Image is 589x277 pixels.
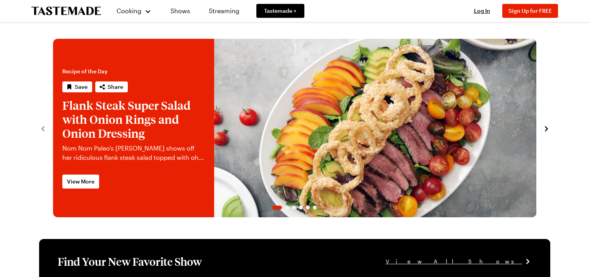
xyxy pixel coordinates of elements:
button: Log In [467,7,498,15]
a: To Tastemade Home Page [31,7,101,16]
span: Cooking [117,7,141,14]
span: Go to slide 6 [313,206,317,209]
span: Share [108,83,123,91]
span: Log In [474,7,490,14]
span: Go to slide 2 [285,206,289,209]
div: 1 / 6 [53,39,536,217]
button: Sign Up for FREE [502,4,558,18]
span: Save [75,83,88,91]
button: navigate to previous item [39,123,47,133]
a: View More [62,175,99,189]
a: Tastemade + [256,4,304,18]
span: Go to slide 5 [306,206,310,209]
h1: Find Your New Favorite Show [58,254,202,268]
span: View All Shows [386,257,522,266]
span: Go to slide 3 [292,206,296,209]
button: Cooking [117,2,152,20]
span: Go to slide 1 [272,206,282,209]
button: Save recipe [62,81,92,92]
a: View All Shows [386,257,532,266]
button: navigate to next item [543,123,550,133]
button: Share [95,81,128,92]
span: Go to slide 4 [299,206,303,209]
span: Sign Up for FREE [508,7,552,14]
span: Tastemade + [264,7,297,15]
span: View More [67,178,94,185]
